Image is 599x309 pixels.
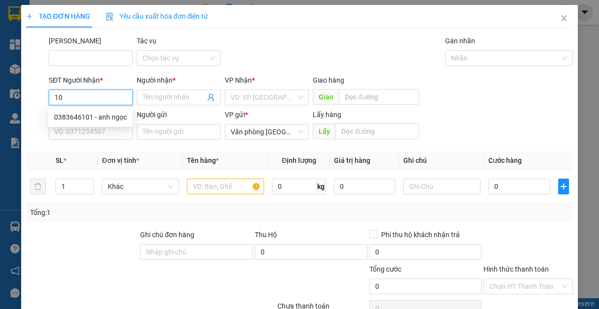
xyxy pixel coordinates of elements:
[137,75,221,86] div: Người nhận
[559,183,569,190] span: plus
[108,179,173,194] span: Khác
[30,179,46,194] button: delete
[445,37,475,45] label: Gán nhãn
[106,12,209,20] span: Yêu cầu xuất hóa đơn điện tử
[5,26,24,75] img: logo.jpg
[56,156,63,164] span: SL
[231,124,303,139] span: Văn phòng Tân Kỳ
[403,179,480,194] input: Ghi Chú
[187,179,264,194] input: VD: Bàn, Ghế
[316,179,326,194] span: kg
[399,151,484,170] th: Ghi chú
[488,156,522,164] span: Cước hàng
[282,156,316,164] span: Định lượng
[255,231,277,239] span: Thu Hộ
[49,50,133,66] input: Mã ĐH
[48,109,133,125] div: 0383646101 - anh ngọc
[225,109,309,120] div: VP gửi
[334,179,395,194] input: 0
[137,109,221,120] div: Người gửi
[30,207,232,218] div: Tổng: 1
[334,156,370,164] span: Giá trị hàng
[137,37,156,45] label: Tác vụ
[187,156,219,164] span: Tên hàng
[26,12,90,20] span: TẠO ĐƠN HÀNG
[313,89,339,105] span: Giao
[339,89,419,105] input: Dọc đường
[550,5,578,32] button: Close
[102,156,139,164] span: Đơn vị tính
[106,13,114,21] img: icon
[377,229,464,240] span: Phí thu hộ khách nhận trả
[49,37,101,45] label: Mã ĐH
[140,231,194,239] label: Ghi chú đơn hàng
[49,75,133,86] div: SĐT Người Nhận
[335,124,419,139] input: Dọc đường
[207,93,215,101] span: user-add
[29,8,103,89] b: XE GIƯỜNG NẰM CAO CẤP HÙNG THỤC
[313,124,335,139] span: Lấy
[558,179,569,194] button: plus
[54,112,127,123] div: 0383646101 - anh ngọc
[560,14,568,22] span: close
[140,244,253,260] input: Ghi chú đơn hàng
[313,111,341,119] span: Lấy hàng
[26,13,33,20] span: plus
[369,265,401,273] span: Tổng cước
[483,265,549,273] label: Hình thức thanh toán
[313,76,344,84] span: Giao hàng
[225,76,252,84] span: VP Nhận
